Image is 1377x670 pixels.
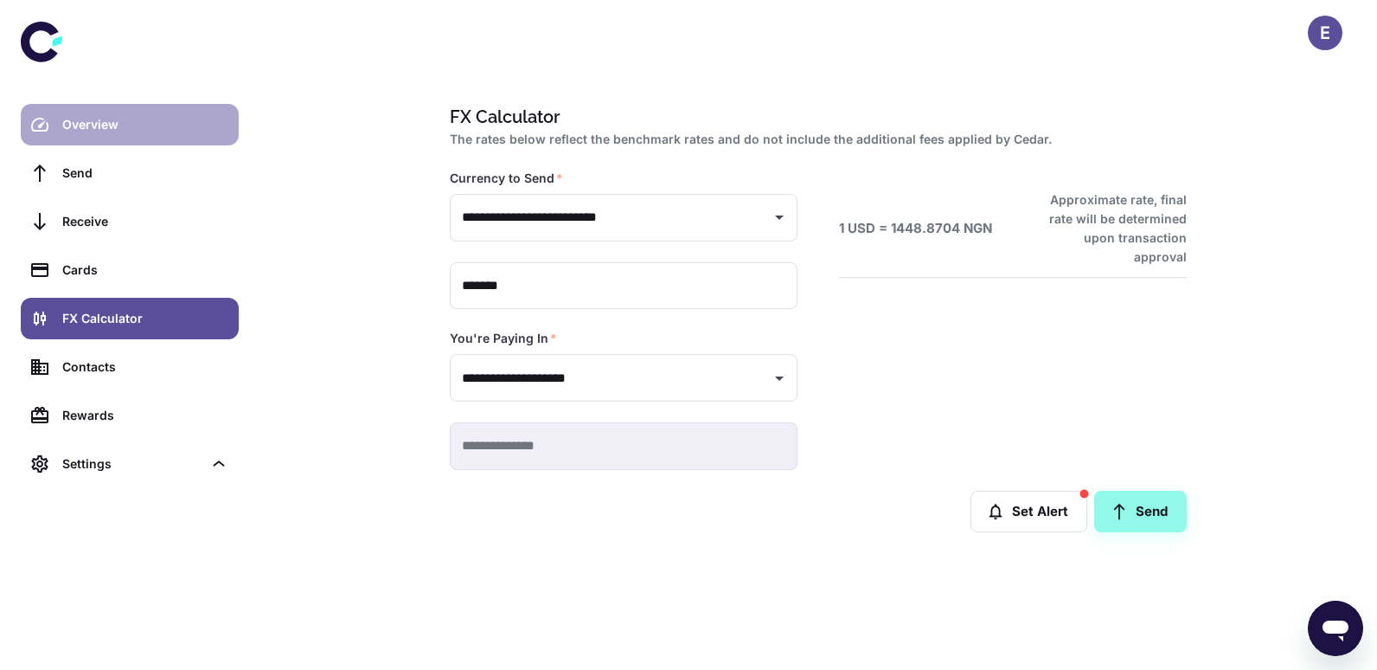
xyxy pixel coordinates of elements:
[21,152,239,194] a: Send
[450,170,563,187] label: Currency to Send
[62,115,228,134] div: Overview
[1308,16,1342,50] button: E
[1030,190,1187,267] h6: Approximate rate, final rate will be determined upon transaction approval
[21,201,239,242] a: Receive
[839,219,992,239] h6: 1 USD = 1448.8704 NGN
[62,261,228,280] div: Cards
[767,205,791,229] button: Open
[970,491,1087,532] button: Set Alert
[21,395,239,436] a: Rewards
[450,330,557,347] label: You're Paying In
[62,358,228,377] div: Contacts
[62,406,228,425] div: Rewards
[21,346,239,388] a: Contacts
[62,309,228,328] div: FX Calculator
[1094,491,1187,532] a: Send
[62,212,228,231] div: Receive
[21,249,239,291] a: Cards
[21,443,239,485] div: Settings
[21,298,239,339] a: FX Calculator
[62,454,202,474] div: Settings
[450,104,1180,130] h1: FX Calculator
[62,164,228,183] div: Send
[21,104,239,145] a: Overview
[1308,601,1363,656] iframe: Button to launch messaging window
[767,366,791,390] button: Open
